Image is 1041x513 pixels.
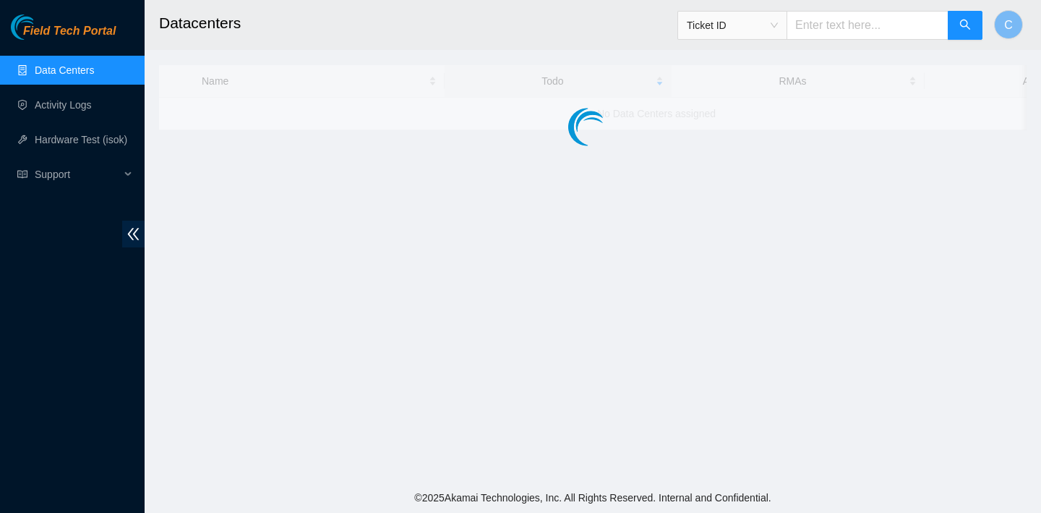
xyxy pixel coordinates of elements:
[145,483,1041,513] footer: © 2025 Akamai Technologies, Inc. All Rights Reserved. Internal and Confidential.
[35,64,94,76] a: Data Centers
[35,134,127,145] a: Hardware Test (isok)
[35,160,120,189] span: Support
[787,11,948,40] input: Enter text here...
[687,14,778,36] span: Ticket ID
[994,10,1023,39] button: C
[23,25,116,38] span: Field Tech Portal
[122,221,145,247] span: double-left
[959,19,971,33] span: search
[35,99,92,111] a: Activity Logs
[948,11,982,40] button: search
[1004,16,1013,34] span: C
[11,26,116,45] a: Akamai TechnologiesField Tech Portal
[17,169,27,179] span: read
[11,14,73,40] img: Akamai Technologies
